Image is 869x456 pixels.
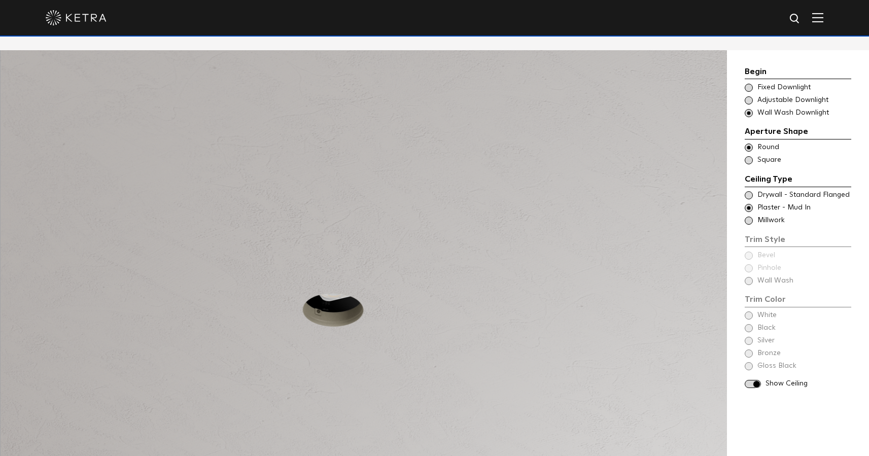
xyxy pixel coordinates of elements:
[745,125,851,139] div: Aperture Shape
[757,108,850,118] span: Wall Wash Downlight
[757,155,850,165] span: Square
[757,216,850,226] span: Millwork
[757,83,850,93] span: Fixed Downlight
[757,203,850,213] span: Plaster - Mud In
[46,10,107,25] img: ketra-logo-2019-white
[757,143,850,153] span: Round
[757,95,850,106] span: Adjustable Downlight
[745,65,851,80] div: Begin
[766,379,851,389] span: Show Ceiling
[745,173,851,187] div: Ceiling Type
[812,13,823,22] img: Hamburger%20Nav.svg
[757,190,850,200] span: Drywall - Standard Flanged
[789,13,802,25] img: search icon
